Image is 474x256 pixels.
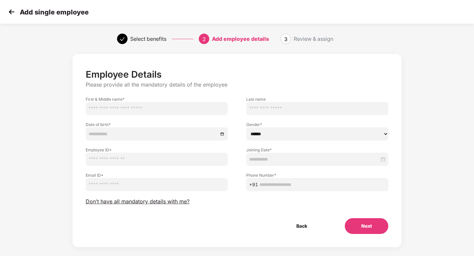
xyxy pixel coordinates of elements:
[86,147,228,153] label: Employee ID
[280,218,324,234] button: Back
[20,8,89,16] p: Add single employee
[7,7,16,17] img: svg+xml;base64,PHN2ZyB4bWxucz0iaHR0cDovL3d3dy53My5vcmcvMjAwMC9zdmciIHdpZHRoPSIzMCIgaGVpZ2h0PSIzMC...
[246,122,388,127] label: Gender
[202,36,206,42] span: 2
[212,34,269,44] div: Add employee details
[294,34,333,44] div: Review & assign
[345,218,388,234] button: Next
[86,198,190,205] span: Don’t have all mandatory details with me?
[86,96,228,102] label: First & Middle name
[246,96,388,102] label: Last name
[249,181,258,188] span: +91
[120,37,125,42] span: check
[86,69,389,80] p: Employee Details
[130,34,166,44] div: Select benefits
[86,81,389,88] p: Please provide all the mandatory details of the employee
[86,172,228,178] label: Email ID
[246,172,388,178] label: Phone Number
[246,147,388,153] label: Joining Date
[284,36,287,42] span: 3
[86,122,228,127] label: Date of birth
